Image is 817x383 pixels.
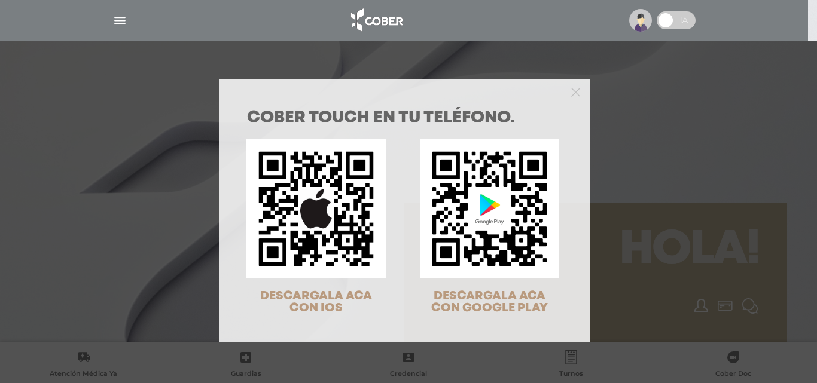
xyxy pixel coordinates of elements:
img: qr-code [420,139,559,278]
span: DESCARGALA ACA CON IOS [260,290,372,314]
img: qr-code [246,139,386,278]
h1: COBER TOUCH en tu teléfono. [247,110,562,127]
span: DESCARGALA ACA CON GOOGLE PLAY [431,290,548,314]
button: Close [571,86,580,97]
